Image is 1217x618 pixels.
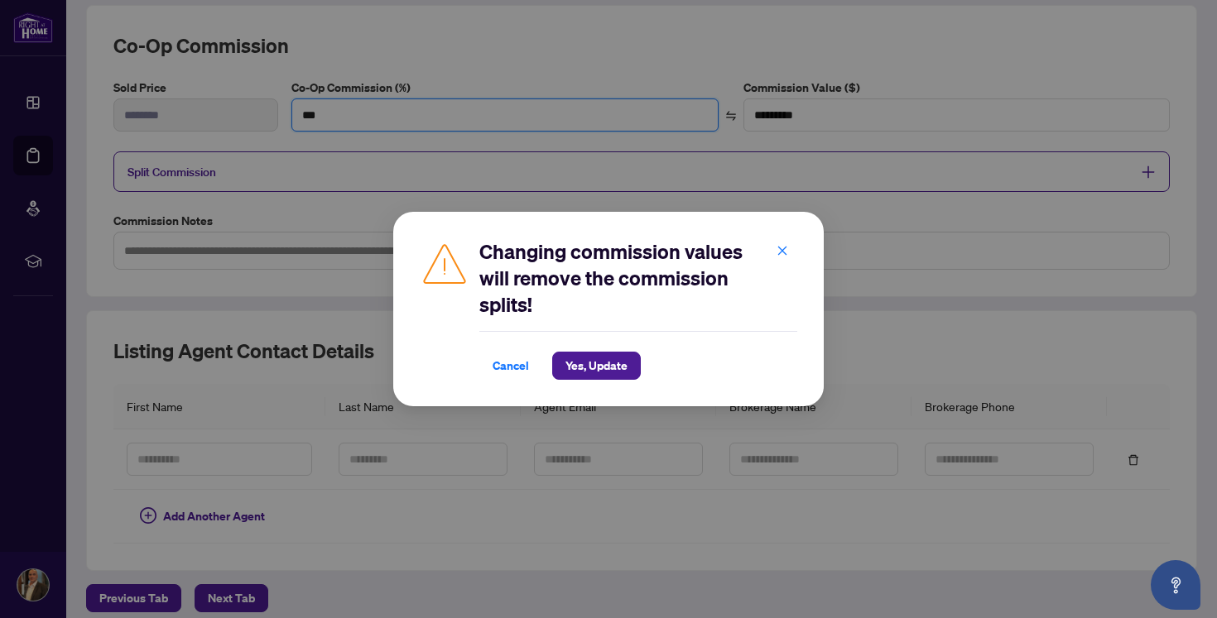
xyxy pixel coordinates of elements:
[777,245,788,256] span: close
[420,238,469,288] img: Caution Icon
[479,238,797,318] h2: Changing commission values will remove the commission splits!
[493,352,529,379] span: Cancel
[479,352,542,380] button: Cancel
[552,352,641,380] button: Yes, Update
[1151,560,1200,610] button: Open asap
[565,352,628,379] span: Yes, Update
